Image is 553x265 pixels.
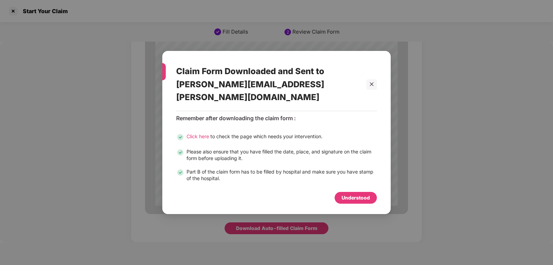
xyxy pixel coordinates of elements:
[176,148,184,157] img: svg+xml;base64,PHN2ZyB3aWR0aD0iMjQiIGhlaWdodD0iMjQiIHZpZXdCb3g9IjAgMCAyNCAyNCIgZmlsbD0ibm9uZSIgeG...
[176,115,377,122] div: Remember after downloading the claim form :
[187,148,377,161] div: Please also ensure that you have filled the date, place, and signature on the claim form before u...
[342,194,370,202] div: Understood
[187,168,377,182] div: Part B of the claim form has to be filled by hospital and make sure you have stamp of the hospital.
[369,82,374,87] span: close
[176,168,184,177] img: svg+xml;base64,PHN2ZyB3aWR0aD0iMjQiIGhlaWdodD0iMjQiIHZpZXdCb3g9IjAgMCAyNCAyNCIgZmlsbD0ibm9uZSIgeG...
[187,133,323,141] div: to check the page which needs your intervention.
[187,133,209,139] span: Click here
[176,133,184,141] img: svg+xml;base64,PHN2ZyB3aWR0aD0iMjQiIGhlaWdodD0iMjQiIHZpZXdCb3g9IjAgMCAyNCAyNCIgZmlsbD0ibm9uZSIgeG...
[176,58,360,111] div: Claim Form Downloaded and Sent to [PERSON_NAME][EMAIL_ADDRESS][PERSON_NAME][DOMAIN_NAME]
